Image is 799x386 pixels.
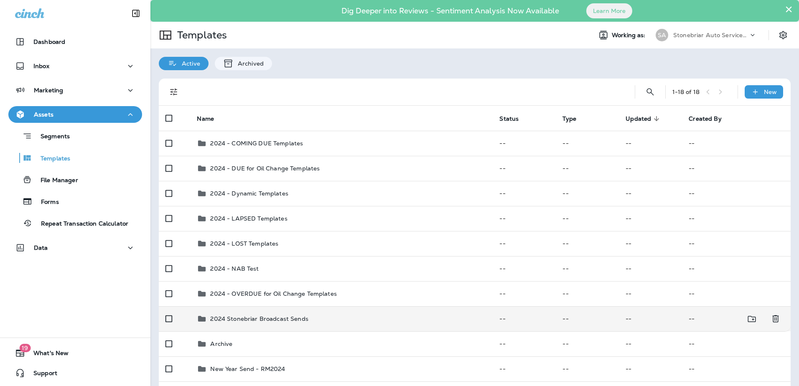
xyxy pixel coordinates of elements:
p: Templates [32,155,70,163]
td: -- [619,281,682,306]
button: Marketing [8,82,142,99]
td: -- [682,206,791,231]
td: -- [619,356,682,381]
td: -- [493,256,556,281]
div: SA [656,29,668,41]
p: 2024 Stonebriar Broadcast Sends [210,315,308,322]
p: Templates [174,29,227,41]
p: Dig Deeper into Reviews - Sentiment Analysis Now Available [317,10,583,12]
td: -- [556,206,619,231]
td: -- [556,331,619,356]
td: -- [619,156,682,181]
span: Status [499,115,519,122]
p: Inbox [33,63,49,69]
td: -- [682,306,758,331]
td: -- [556,231,619,256]
button: Forms [8,193,142,210]
span: Type [562,115,587,122]
button: Assets [8,106,142,123]
td: -- [619,306,682,331]
td: -- [682,356,791,381]
td: -- [619,231,682,256]
td: -- [619,206,682,231]
p: 2024 - Dynamic Templates [210,190,288,197]
p: 2024 - DUE for Oil Change Templates [210,165,320,172]
span: Status [499,115,529,122]
p: Archive [210,340,232,347]
td: -- [493,331,556,356]
button: Segments [8,127,142,145]
td: -- [493,156,556,181]
p: 2024 - COMING DUE Templates [210,140,303,147]
span: What's New [25,350,69,360]
button: Delete [767,310,784,328]
td: -- [556,356,619,381]
button: Dashboard [8,33,142,50]
button: Templates [8,149,142,167]
td: -- [682,131,791,156]
td: -- [619,181,682,206]
p: Marketing [34,87,63,94]
td: -- [682,231,791,256]
p: Stonebriar Auto Services Group [673,32,748,38]
td: -- [556,131,619,156]
td: -- [556,281,619,306]
p: 2024 - OVERDUE for Oil Change Templates [210,290,336,297]
button: Close [785,3,793,16]
td: -- [556,156,619,181]
span: Support [25,370,57,380]
span: Created By [689,115,732,122]
p: 2024 - LOST Templates [210,240,278,247]
td: -- [493,131,556,156]
p: Data [34,244,48,251]
button: 19What's New [8,345,142,361]
td: -- [682,331,791,356]
p: Repeat Transaction Calculator [33,220,128,228]
td: -- [493,206,556,231]
td: -- [556,256,619,281]
td: -- [556,181,619,206]
td: -- [493,231,556,256]
p: 2024 - NAB Test [210,265,259,272]
p: Assets [34,111,53,118]
button: File Manager [8,171,142,188]
button: Settings [776,28,791,43]
td: -- [556,306,619,331]
span: Name [197,115,225,122]
span: Type [562,115,576,122]
td: -- [493,281,556,306]
td: -- [619,331,682,356]
button: Filters [165,84,182,100]
button: Search Templates [642,84,659,100]
p: Segments [32,133,70,141]
span: Name [197,115,214,122]
span: 19 [19,344,31,352]
button: Move to folder [743,310,761,328]
button: Collapse Sidebar [124,5,148,22]
td: -- [619,131,682,156]
span: Working as: [612,32,647,39]
p: New Year Send - RM2024 [210,366,285,372]
p: File Manager [32,177,78,185]
p: Archived [234,60,264,67]
span: Updated [626,115,662,122]
p: 2024 - LAPSED Templates [210,215,287,222]
button: Data [8,239,142,256]
button: Learn More [586,3,632,18]
td: -- [493,181,556,206]
span: Created By [689,115,721,122]
td: -- [493,306,556,331]
td: -- [682,256,791,281]
td: -- [619,256,682,281]
p: Forms [33,198,59,206]
p: Dashboard [33,38,65,45]
button: Support [8,365,142,381]
div: 1 - 18 of 18 [672,89,700,95]
span: Updated [626,115,651,122]
td: -- [493,356,556,381]
p: Active [178,60,200,67]
td: -- [682,281,791,306]
p: New [764,89,777,95]
button: Inbox [8,58,142,74]
button: Repeat Transaction Calculator [8,214,142,232]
